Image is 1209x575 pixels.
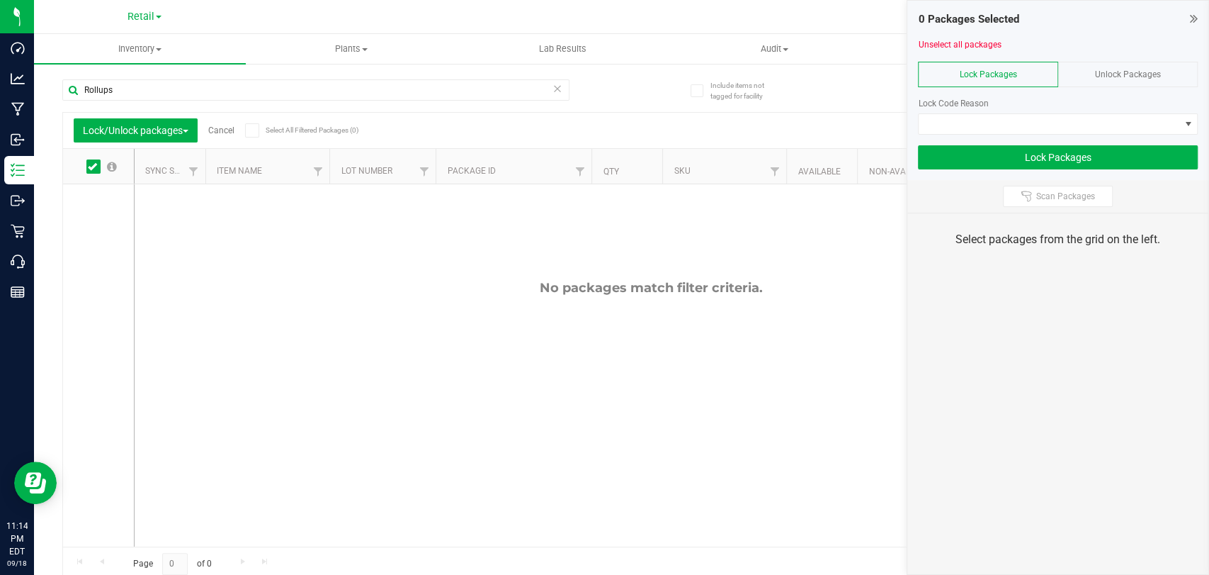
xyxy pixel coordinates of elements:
a: Filter [182,160,205,184]
button: Lock Packages [918,145,1198,169]
iframe: Resource center [14,462,57,504]
a: Audit [669,34,880,64]
inline-svg: Manufacturing [11,102,25,116]
span: Lock Code Reason [918,99,988,108]
a: Lot Number [341,166,392,176]
a: Filter [306,160,329,184]
a: Filter [568,160,591,184]
a: Lab Results [457,34,669,64]
inline-svg: Inventory [11,163,25,177]
span: Lock Packages [959,69,1016,79]
input: Search Package ID, Item Name, SKU, Lot or Part Number... [62,79,569,101]
span: Include items not tagged for facility [710,80,781,101]
a: SKU [674,166,690,176]
span: Clear [552,79,562,98]
inline-svg: Reports [11,285,25,299]
span: Retail [127,11,154,23]
button: Scan Packages [1003,186,1113,207]
a: Non-Available [868,167,931,177]
div: Select packages from the grid on the left. [925,231,1191,248]
span: Select All Filtered Packages (0) [266,126,336,134]
a: Filter [412,160,436,184]
a: Inventory Counts [880,34,1091,64]
span: Inventory [34,43,246,55]
p: 09/18 [6,558,28,569]
a: Cancel [208,125,234,135]
a: Filter [763,160,786,184]
inline-svg: Call Center [11,255,25,269]
span: Lock/Unlock packages [83,125,188,136]
span: Page of 0 [121,553,223,575]
div: No packages match filter criteria. [135,280,1167,296]
a: Plants [246,34,458,64]
a: Qty [603,167,618,177]
span: Audit [669,43,880,55]
a: Unselect all packages [918,40,1001,50]
inline-svg: Analytics [11,72,25,86]
a: Available [798,167,840,177]
inline-svg: Dashboard [11,41,25,55]
span: Lab Results [520,43,606,55]
a: Sync Status [145,166,200,176]
p: 11:14 PM EDT [6,520,28,558]
span: Select all records on this page [107,162,117,172]
span: Unlock Packages [1095,69,1161,79]
inline-svg: Outbound [11,194,25,208]
inline-svg: Inbound [11,133,25,147]
span: Scan Packages [1036,191,1095,202]
a: Inventory [34,34,246,64]
button: Lock/Unlock packages [74,118,198,143]
inline-svg: Retail [11,224,25,238]
a: Item Name [217,166,262,176]
span: Plants [246,43,457,55]
a: Package ID [447,166,495,176]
